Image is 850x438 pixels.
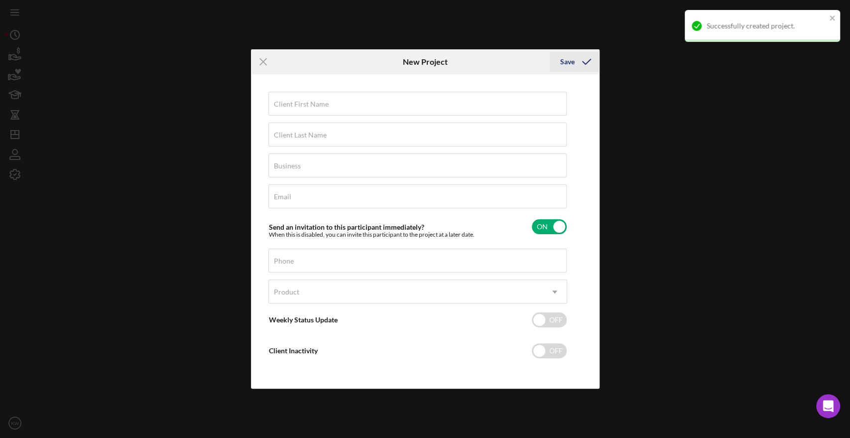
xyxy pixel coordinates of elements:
div: Save [560,52,574,72]
div: Product [274,288,299,296]
label: Email [274,193,291,201]
label: Business [274,162,301,170]
label: Client First Name [274,100,329,108]
label: Weekly Status Update [269,315,338,324]
button: Save [550,52,599,72]
div: Open Intercom Messenger [816,394,840,418]
label: Phone [274,257,294,265]
button: close [829,14,836,23]
label: Client Inactivity [269,346,318,355]
label: Client Last Name [274,131,327,139]
h6: New Project [402,57,447,66]
label: Send an invitation to this participant immediately? [269,223,424,231]
div: When this is disabled, you can invite this participant to the project at a later date. [269,231,475,238]
div: Successfully created project. [707,22,826,30]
